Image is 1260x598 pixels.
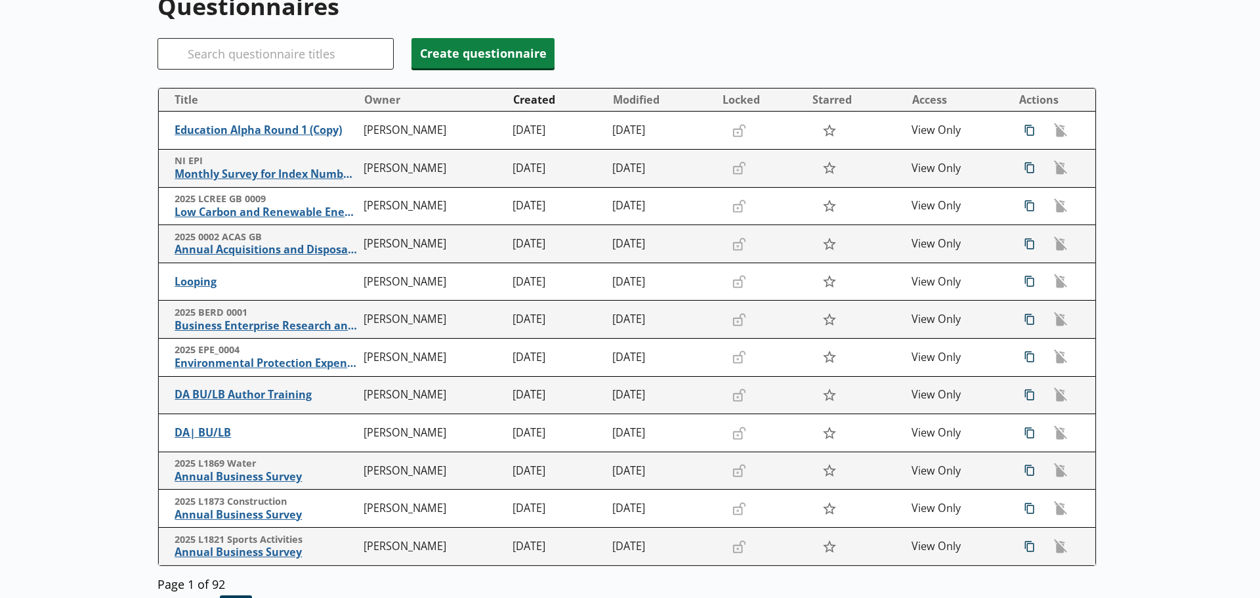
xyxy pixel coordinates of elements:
[807,89,906,110] button: Starred
[607,301,717,339] td: [DATE]
[507,112,607,150] td: [DATE]
[906,376,1006,414] td: View Only
[507,528,607,566] td: [DATE]
[607,528,717,566] td: [DATE]
[175,470,357,484] span: Annual Business Survey
[507,452,607,490] td: [DATE]
[815,194,843,219] button: Star
[175,205,357,219] span: Low Carbon and Renewable Energy Economy Survey
[358,490,508,528] td: [PERSON_NAME]
[906,414,1006,452] td: View Only
[717,89,806,110] button: Locked
[815,345,843,370] button: Star
[607,225,717,263] td: [DATE]
[906,452,1006,490] td: View Only
[358,112,508,150] td: [PERSON_NAME]
[607,150,717,188] td: [DATE]
[906,225,1006,263] td: View Only
[175,508,357,522] span: Annual Business Survey
[175,307,357,319] span: 2025 BERD 0001
[906,112,1006,150] td: View Only
[607,187,717,225] td: [DATE]
[175,426,357,440] span: DA| BU/LB
[815,496,843,521] button: Star
[815,420,843,445] button: Star
[175,319,357,333] span: Business Enterprise Research and Development
[507,376,607,414] td: [DATE]
[815,231,843,256] button: Star
[359,89,507,110] button: Owner
[607,414,717,452] td: [DATE]
[175,388,357,402] span: DA BU/LB Author Training
[906,150,1006,188] td: View Only
[358,452,508,490] td: [PERSON_NAME]
[358,225,508,263] td: [PERSON_NAME]
[607,339,717,377] td: [DATE]
[906,263,1006,301] td: View Only
[507,414,607,452] td: [DATE]
[607,490,717,528] td: [DATE]
[157,38,394,70] input: Search questionnaire titles
[175,275,357,289] span: Looping
[507,150,607,188] td: [DATE]
[815,118,843,143] button: Star
[175,545,357,559] span: Annual Business Survey
[175,231,357,244] span: 2025 0002 ACAS GB
[607,452,717,490] td: [DATE]
[608,89,716,110] button: Modified
[175,243,357,257] span: Annual Acquisitions and Disposals of Capital Assets
[906,528,1006,566] td: View Only
[175,458,357,470] span: 2025 L1869 Water
[358,414,508,452] td: [PERSON_NAME]
[815,269,843,294] button: Star
[358,187,508,225] td: [PERSON_NAME]
[1005,89,1095,112] th: Actions
[411,38,555,68] button: Create questionnaire
[507,225,607,263] td: [DATE]
[358,528,508,566] td: [PERSON_NAME]
[175,167,357,181] span: Monthly Survey for Index Numbers of Export Prices - Price Quotation Return
[607,112,717,150] td: [DATE]
[815,156,843,181] button: Star
[815,534,843,559] button: Star
[508,89,606,110] button: Created
[358,263,508,301] td: [PERSON_NAME]
[175,534,357,546] span: 2025 L1821 Sports Activities
[175,496,357,508] span: 2025 L1873 Construction
[607,263,717,301] td: [DATE]
[175,123,357,137] span: Education Alpha Round 1 (Copy)
[507,339,607,377] td: [DATE]
[507,187,607,225] td: [DATE]
[175,155,357,167] span: NI EPI
[358,376,508,414] td: [PERSON_NAME]
[815,458,843,483] button: Star
[358,339,508,377] td: [PERSON_NAME]
[815,383,843,408] button: Star
[175,356,357,370] span: Environmental Protection Expenditure
[815,307,843,332] button: Star
[907,89,1005,110] button: Access
[507,263,607,301] td: [DATE]
[507,490,607,528] td: [DATE]
[157,572,1097,591] div: Page 1 of 92
[906,490,1006,528] td: View Only
[164,89,358,110] button: Title
[906,339,1006,377] td: View Only
[358,150,508,188] td: [PERSON_NAME]
[175,193,357,205] span: 2025 LCREE GB 0009
[358,301,508,339] td: [PERSON_NAME]
[175,344,357,356] span: 2025 EPE_0004
[507,301,607,339] td: [DATE]
[607,376,717,414] td: [DATE]
[906,301,1006,339] td: View Only
[906,187,1006,225] td: View Only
